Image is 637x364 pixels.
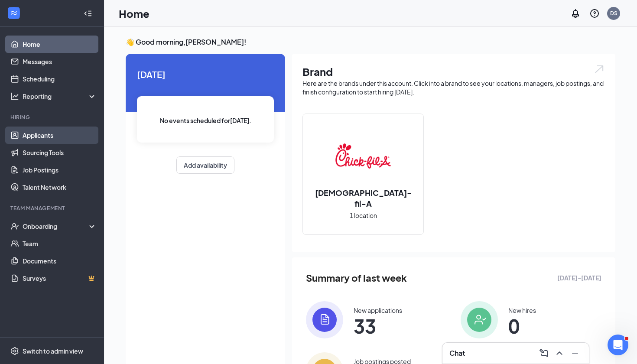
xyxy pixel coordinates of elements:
[302,79,605,96] div: Here are the brands under this account. Click into a brand to see your locations, managers, job p...
[508,318,536,334] span: 0
[23,347,83,355] div: Switch to admin view
[610,10,617,17] div: DS
[23,252,97,270] a: Documents
[10,92,19,101] svg: Analysis
[176,156,234,174] button: Add availability
[23,222,89,231] div: Onboarding
[608,335,628,355] iframe: Intercom live chat
[354,318,402,334] span: 33
[589,8,600,19] svg: QuestionInfo
[594,64,605,74] img: open.6027fd2a22e1237b5b06.svg
[306,301,343,338] img: icon
[119,6,149,21] h1: Home
[335,128,391,184] img: Chick-fil-A
[568,346,582,360] button: Minimize
[126,37,615,47] h3: 👋 Good morning, [PERSON_NAME] !
[10,222,19,231] svg: UserCheck
[10,114,95,121] div: Hiring
[539,348,549,358] svg: ComposeMessage
[23,127,97,144] a: Applicants
[23,53,97,70] a: Messages
[554,348,565,358] svg: ChevronUp
[10,205,95,212] div: Team Management
[306,270,407,286] span: Summary of last week
[10,9,18,17] svg: WorkstreamLogo
[302,64,605,79] h1: Brand
[461,301,498,338] img: icon
[23,144,97,161] a: Sourcing Tools
[10,347,19,355] svg: Settings
[23,270,97,287] a: SurveysCrown
[23,179,97,196] a: Talent Network
[508,306,536,315] div: New hires
[137,68,274,81] span: [DATE]
[23,70,97,88] a: Scheduling
[537,346,551,360] button: ComposeMessage
[552,346,566,360] button: ChevronUp
[303,187,423,209] h2: [DEMOGRAPHIC_DATA]-fil-A
[570,8,581,19] svg: Notifications
[354,306,402,315] div: New applications
[449,348,465,358] h3: Chat
[570,348,580,358] svg: Minimize
[23,235,97,252] a: Team
[557,273,601,283] span: [DATE] - [DATE]
[350,211,377,220] span: 1 location
[23,36,97,53] a: Home
[23,161,97,179] a: Job Postings
[84,9,92,18] svg: Collapse
[23,92,97,101] div: Reporting
[160,116,251,125] span: No events scheduled for [DATE] .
